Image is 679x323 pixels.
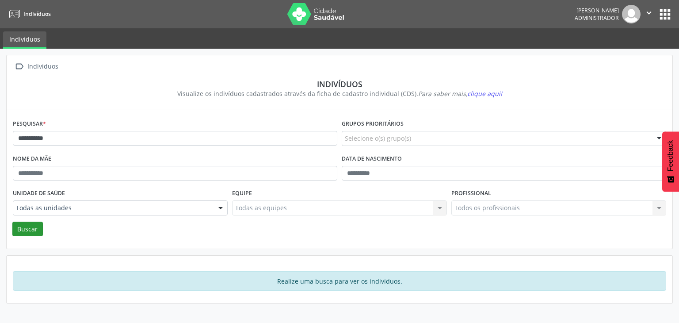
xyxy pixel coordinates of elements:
button:  [641,5,657,23]
div: Visualize os indivíduos cadastrados através da ficha de cadastro individual (CDS). [19,89,660,98]
span: Administrador [575,14,619,22]
div: [PERSON_NAME] [575,7,619,14]
div: Indivíduos [19,79,660,89]
i:  [644,8,654,18]
label: Equipe [232,187,252,200]
button: Buscar [12,222,43,237]
span: Feedback [667,140,675,171]
button: Feedback - Mostrar pesquisa [662,131,679,192]
img: img [622,5,641,23]
a: Indivíduos [3,31,46,49]
a: Indivíduos [6,7,51,21]
span: clique aqui! [467,89,502,98]
button: apps [657,7,673,22]
span: Todas as unidades [16,204,210,212]
span: Indivíduos [23,10,51,18]
label: Grupos prioritários [342,117,404,131]
div: Realize uma busca para ver os indivíduos. [13,271,666,291]
label: Unidade de saúde [13,187,65,200]
span: Selecione o(s) grupo(s) [345,134,411,143]
label: Data de nascimento [342,152,402,166]
label: Profissional [451,187,491,200]
i:  [13,60,26,73]
div: Indivíduos [26,60,60,73]
a:  Indivíduos [13,60,60,73]
label: Nome da mãe [13,152,51,166]
label: Pesquisar [13,117,46,131]
i: Para saber mais, [418,89,502,98]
